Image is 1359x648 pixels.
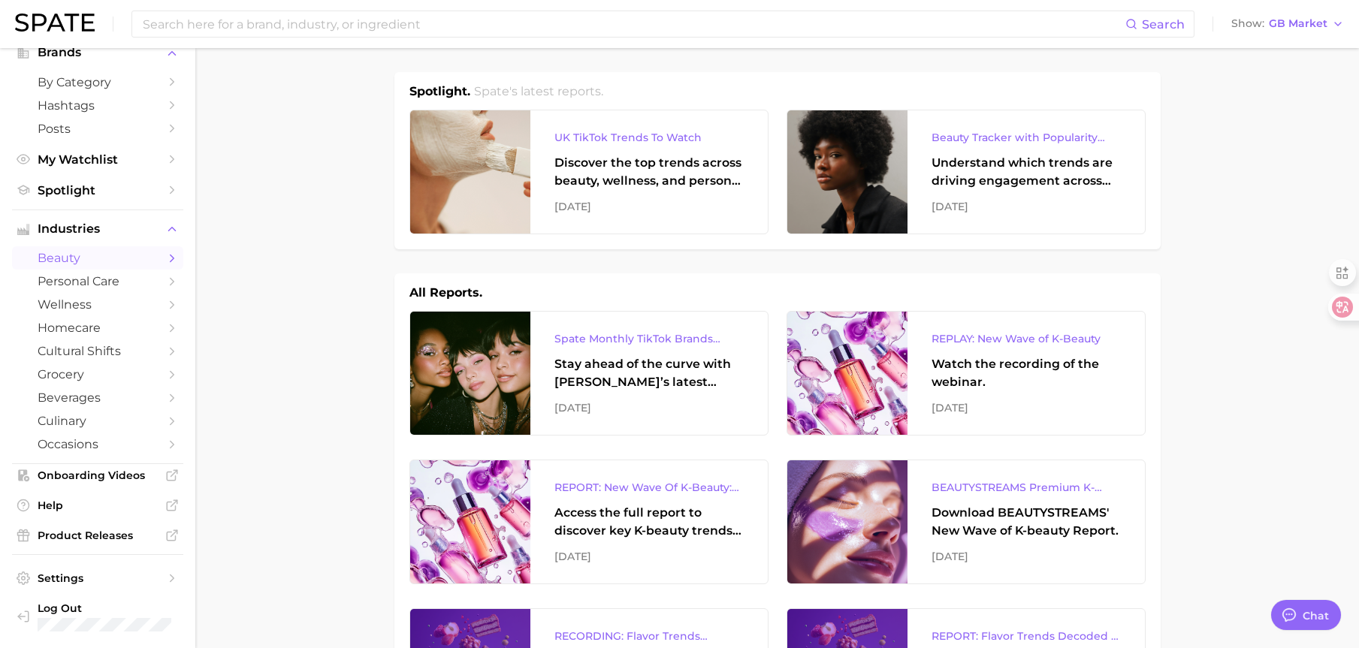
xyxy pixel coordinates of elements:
[12,270,183,293] a: personal care
[554,128,744,146] div: UK TikTok Trends To Watch
[932,330,1121,348] div: REPLAY: New Wave of K-Beauty
[38,75,158,89] span: by Category
[12,293,183,316] a: wellness
[12,148,183,171] a: My Watchlist
[1228,14,1348,34] button: ShowGB Market
[932,355,1121,391] div: Watch the recording of the webinar.
[38,321,158,335] span: homecare
[38,297,158,312] span: wellness
[932,128,1121,146] div: Beauty Tracker with Popularity Index
[1231,20,1264,28] span: Show
[38,183,158,197] span: Spotlight
[409,110,769,234] a: UK TikTok Trends To WatchDiscover the top trends across beauty, wellness, and personal care on Ti...
[12,524,183,547] a: Product Releases
[1269,20,1327,28] span: GB Market
[38,152,158,167] span: My Watchlist
[787,311,1146,436] a: REPLAY: New Wave of K-BeautyWatch the recording of the webinar.[DATE]
[12,597,183,636] a: Log out. Currently logged in with e-mail elisabethkim@amorepacific.com.
[12,316,183,339] a: homecare
[38,222,158,236] span: Industries
[409,284,482,302] h1: All Reports.
[38,437,158,451] span: occasions
[38,274,158,288] span: personal care
[12,179,183,202] a: Spotlight
[38,390,158,405] span: beverages
[38,98,158,113] span: Hashtags
[38,46,158,59] span: Brands
[554,399,744,417] div: [DATE]
[554,504,744,540] div: Access the full report to discover key K-beauty trends influencing [DATE] beauty market
[787,110,1146,234] a: Beauty Tracker with Popularity IndexUnderstand which trends are driving engagement across platfor...
[554,355,744,391] div: Stay ahead of the curve with [PERSON_NAME]’s latest monthly tracker, spotlighting the fastest-gro...
[554,197,744,215] div: [DATE]
[409,311,769,436] a: Spate Monthly TikTok Brands TrackerStay ahead of the curve with [PERSON_NAME]’s latest monthly tr...
[12,409,183,433] a: culinary
[932,399,1121,417] div: [DATE]
[474,83,603,101] h2: Spate's latest reports.
[12,433,183,456] a: occasions
[932,627,1121,645] div: REPORT: Flavor Trends Decoded - What's New & What's Next According to TikTok & Google
[38,529,158,542] span: Product Releases
[12,339,183,363] a: cultural shifts
[38,344,158,358] span: cultural shifts
[12,218,183,240] button: Industries
[12,464,183,487] a: Onboarding Videos
[141,11,1125,37] input: Search here for a brand, industry, or ingredient
[38,601,211,615] span: Log Out
[932,504,1121,540] div: Download BEAUTYSTREAMS' New Wave of K-beauty Report.
[554,330,744,348] div: Spate Monthly TikTok Brands Tracker
[554,627,744,645] div: RECORDING: Flavor Trends Decoded - What's New & What's Next According to TikTok & Google
[932,154,1121,190] div: Understand which trends are driving engagement across platforms in the skin, hair, makeup, and fr...
[12,246,183,270] a: beauty
[38,571,158,585] span: Settings
[12,386,183,409] a: beverages
[12,71,183,94] a: by Category
[12,494,183,517] a: Help
[12,363,183,386] a: grocery
[15,14,95,32] img: SPATE
[554,547,744,565] div: [DATE]
[554,154,744,190] div: Discover the top trends across beauty, wellness, and personal care on TikTok [GEOGRAPHIC_DATA].
[787,460,1146,584] a: BEAUTYSTREAMS Premium K-beauty Trends ReportDownload BEAUTYSTREAMS' New Wave of K-beauty Report.[...
[12,567,183,589] a: Settings
[38,499,158,512] span: Help
[38,122,158,136] span: Posts
[1142,17,1185,32] span: Search
[38,367,158,381] span: grocery
[38,414,158,428] span: culinary
[932,197,1121,215] div: [DATE]
[38,469,158,482] span: Onboarding Videos
[409,83,470,101] h1: Spotlight.
[38,251,158,265] span: beauty
[932,478,1121,496] div: BEAUTYSTREAMS Premium K-beauty Trends Report
[554,478,744,496] div: REPORT: New Wave Of K-Beauty: [GEOGRAPHIC_DATA]’s Trending Innovations In Skincare & Color Cosmetics
[12,117,183,140] a: Posts
[12,41,183,64] button: Brands
[12,94,183,117] a: Hashtags
[932,547,1121,565] div: [DATE]
[409,460,769,584] a: REPORT: New Wave Of K-Beauty: [GEOGRAPHIC_DATA]’s Trending Innovations In Skincare & Color Cosmet...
